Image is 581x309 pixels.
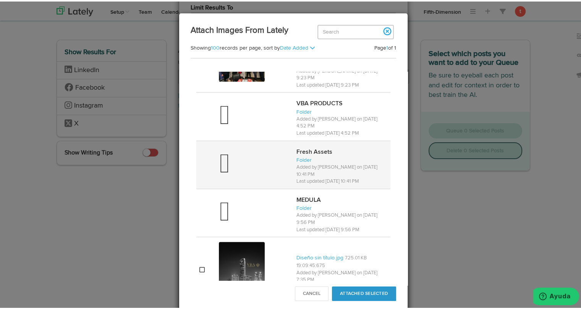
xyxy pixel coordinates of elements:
[296,262,325,267] span: 19:09:45:675
[296,114,387,129] p: Added by [PERSON_NAME] on [DATE] 4:52 PM
[219,240,265,298] img: lQJrK7QqT7E0H0FdYK7Y
[296,177,387,184] p: Last updated [DATE] 10:41 PM
[295,285,329,299] button: Cancel
[296,66,387,80] p: Added by [PERSON_NAME] on [DATE] 9:23 PM
[533,286,579,305] iframe: Abre un widget desde donde se puede obtener más información
[296,225,387,232] p: Last updated [DATE] 9:56 PM
[296,80,387,88] p: Last updated [DATE] 9:23 PM
[296,148,332,154] strong: Fresh Assets
[296,254,343,259] a: Diseño sin título.jpg
[296,129,387,136] p: Last updated [DATE] 4:52 PM
[345,254,367,259] span: 725.01 KB
[296,268,387,282] p: Added by [PERSON_NAME] on [DATE] 7:35 PM
[264,44,310,49] span: sort by
[296,108,312,113] a: Folder
[296,163,387,177] p: Added by [PERSON_NAME] on [DATE] 10:41 PM
[386,44,388,49] a: 1
[296,99,343,105] strong: VBA PRODUCTS
[317,23,394,38] input: Search
[296,196,321,202] strong: MEDULA
[332,285,396,299] button: Attached Selected
[296,204,312,209] a: Folder
[191,44,262,49] span: Showing records per page,
[211,44,220,49] a: 100
[280,44,308,49] a: Date Added
[374,44,396,49] span: Page of 1
[296,211,387,225] p: Added by [PERSON_NAME] on [DATE] 9:56 PM
[191,23,396,35] h3: Attach Images From Lately
[296,156,312,161] a: Folder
